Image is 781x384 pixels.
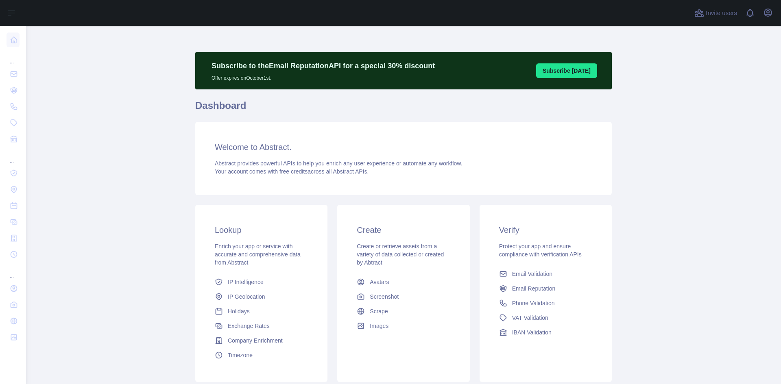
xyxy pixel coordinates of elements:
h1: Dashboard [195,99,612,119]
div: ... [7,263,20,280]
a: Email Validation [496,267,596,281]
span: Exchange Rates [228,322,270,330]
span: IP Geolocation [228,293,265,301]
a: Phone Validation [496,296,596,310]
span: Scrape [370,307,388,315]
span: Holidays [228,307,250,315]
span: Email Validation [512,270,552,278]
a: Email Reputation [496,281,596,296]
span: Enrich your app or service with accurate and comprehensive data from Abstract [215,243,301,266]
h3: Create [357,224,450,236]
h3: Verify [499,224,592,236]
a: Holidays [212,304,311,319]
span: Company Enrichment [228,336,283,345]
a: IP Geolocation [212,289,311,304]
button: Subscribe [DATE] [536,63,597,78]
span: Phone Validation [512,299,555,307]
span: Screenshot [370,293,399,301]
a: IBAN Validation [496,325,596,340]
span: Your account comes with across all Abstract APIs. [215,168,369,175]
span: Abstract provides powerful APIs to help you enrich any user experience or automate any workflow. [215,160,462,167]
a: Screenshot [353,289,453,304]
span: Create or retrieve assets from a variety of data collected or created by Abtract [357,243,444,266]
a: Images [353,319,453,333]
span: Invite users [706,9,737,18]
a: Scrape [353,304,453,319]
a: Company Enrichment [212,333,311,348]
span: Images [370,322,388,330]
span: IP Intelligence [228,278,264,286]
h3: Lookup [215,224,308,236]
div: ... [7,49,20,65]
a: IP Intelligence [212,275,311,289]
div: ... [7,148,20,164]
span: Email Reputation [512,284,556,293]
span: Timezone [228,351,253,359]
a: VAT Validation [496,310,596,325]
span: Avatars [370,278,389,286]
span: IBAN Validation [512,328,552,336]
span: Protect your app and ensure compliance with verification APIs [499,243,582,258]
h3: Welcome to Abstract. [215,141,592,153]
a: Avatars [353,275,453,289]
span: VAT Validation [512,314,548,322]
p: Offer expires on October 1st. [212,72,435,81]
a: Timezone [212,348,311,362]
p: Subscribe to the Email Reputation API for a special 30 % discount [212,60,435,72]
a: Exchange Rates [212,319,311,333]
span: free credits [279,168,308,175]
button: Invite users [693,7,739,20]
